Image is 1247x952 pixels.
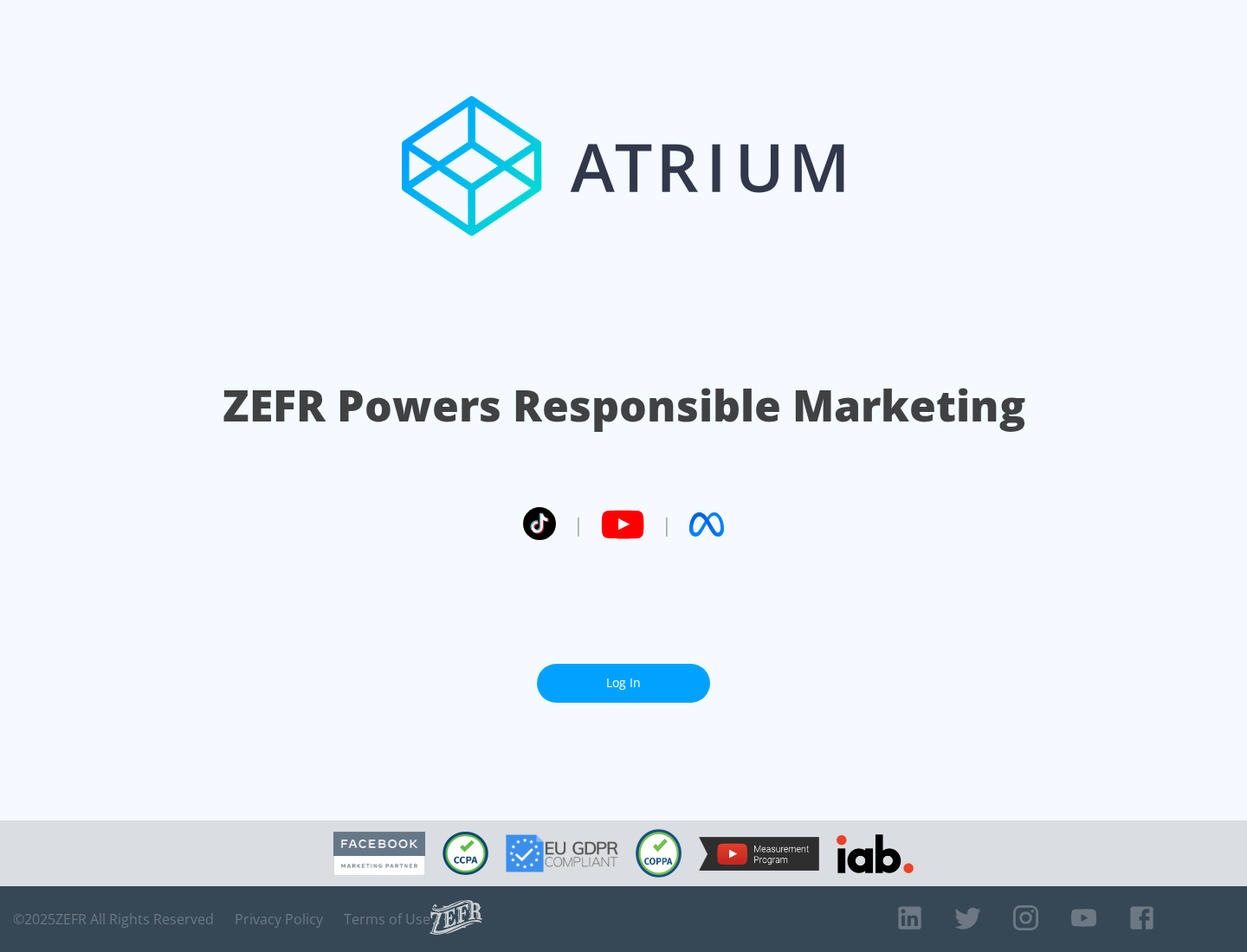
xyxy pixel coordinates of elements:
img: IAB [837,834,914,873]
img: YouTube Measurement Program [699,837,819,871]
span: © 2025 ZEFR All Rights Reserved [13,910,214,928]
img: COPPA Compliant [636,829,682,878]
h1: ZEFR Powers Responsible Marketing [223,376,1025,435]
a: Log In [537,664,710,703]
span: | [662,511,672,537]
span: | [573,511,584,537]
img: GDPR Compliant [506,834,618,872]
img: Facebook Marketing Partner [333,832,425,876]
a: Terms of Use [344,910,430,928]
img: CCPA Compliant [443,832,488,875]
a: Privacy Policy [235,910,323,928]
